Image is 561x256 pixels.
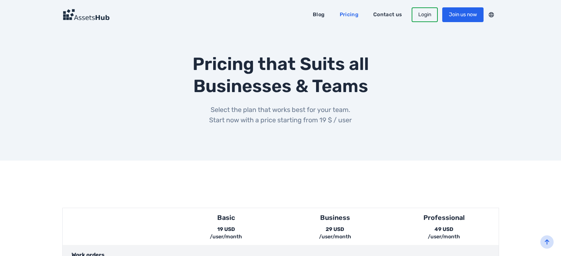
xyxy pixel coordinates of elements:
p: Select the plan that works best for your team. Start now with a price starting from 19 $ / user [157,105,405,125]
a: Join us now [442,7,484,22]
a: Pricing [335,9,364,21]
div: 29 USD [290,226,381,241]
a: Contact us [368,9,407,21]
button: back-to-top [540,235,554,249]
a: Login [412,7,438,22]
div: /user/month [290,233,381,241]
div: Professional [398,213,490,223]
div: Basic [180,213,272,223]
h2: Pricing that Suits all Businesses & Teams [157,53,405,97]
img: Logo Dark [62,9,110,21]
div: /user/month [398,233,490,241]
a: Blog [308,9,330,21]
div: 19 USD [180,226,272,241]
div: /user/month [180,233,272,241]
div: Business [290,213,381,223]
div: 49 USD [398,226,490,241]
